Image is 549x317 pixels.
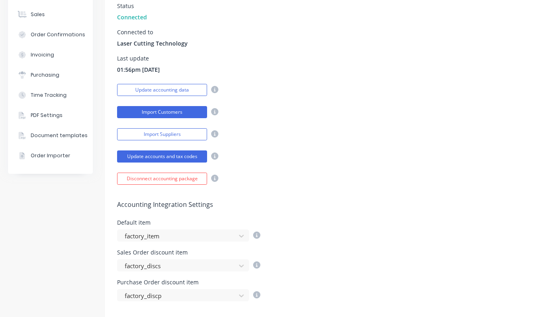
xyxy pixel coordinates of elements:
[117,13,147,21] span: Connected
[8,105,93,125] button: PDF Settings
[8,125,93,146] button: Document templates
[117,29,188,35] div: Connected to
[8,85,93,105] button: Time Tracking
[117,84,207,96] button: Update accounting data
[117,65,160,74] span: 01:56pm [DATE]
[8,25,93,45] button: Order Confirmations
[117,220,260,225] div: Default item
[31,152,70,159] div: Order Importer
[31,51,54,58] div: Invoicing
[117,3,147,9] div: Status
[8,45,93,65] button: Invoicing
[31,92,67,99] div: Time Tracking
[117,56,160,61] div: Last update
[31,112,63,119] div: PDF Settings
[117,39,188,48] span: Laser Cutting Technology
[117,173,207,185] button: Disconnect accounting package
[117,250,260,255] div: Sales Order discount item
[117,128,207,140] button: Import Suppliers
[8,146,93,166] button: Order Importer
[31,132,88,139] div: Document templates
[31,71,59,79] div: Purchasing
[8,65,93,85] button: Purchasing
[31,11,45,18] div: Sales
[117,279,260,285] div: Purchase Order discount item
[117,150,207,163] button: Update accounts and tax codes
[31,31,85,38] div: Order Confirmations
[8,4,93,25] button: Sales
[117,106,207,118] button: Import Customers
